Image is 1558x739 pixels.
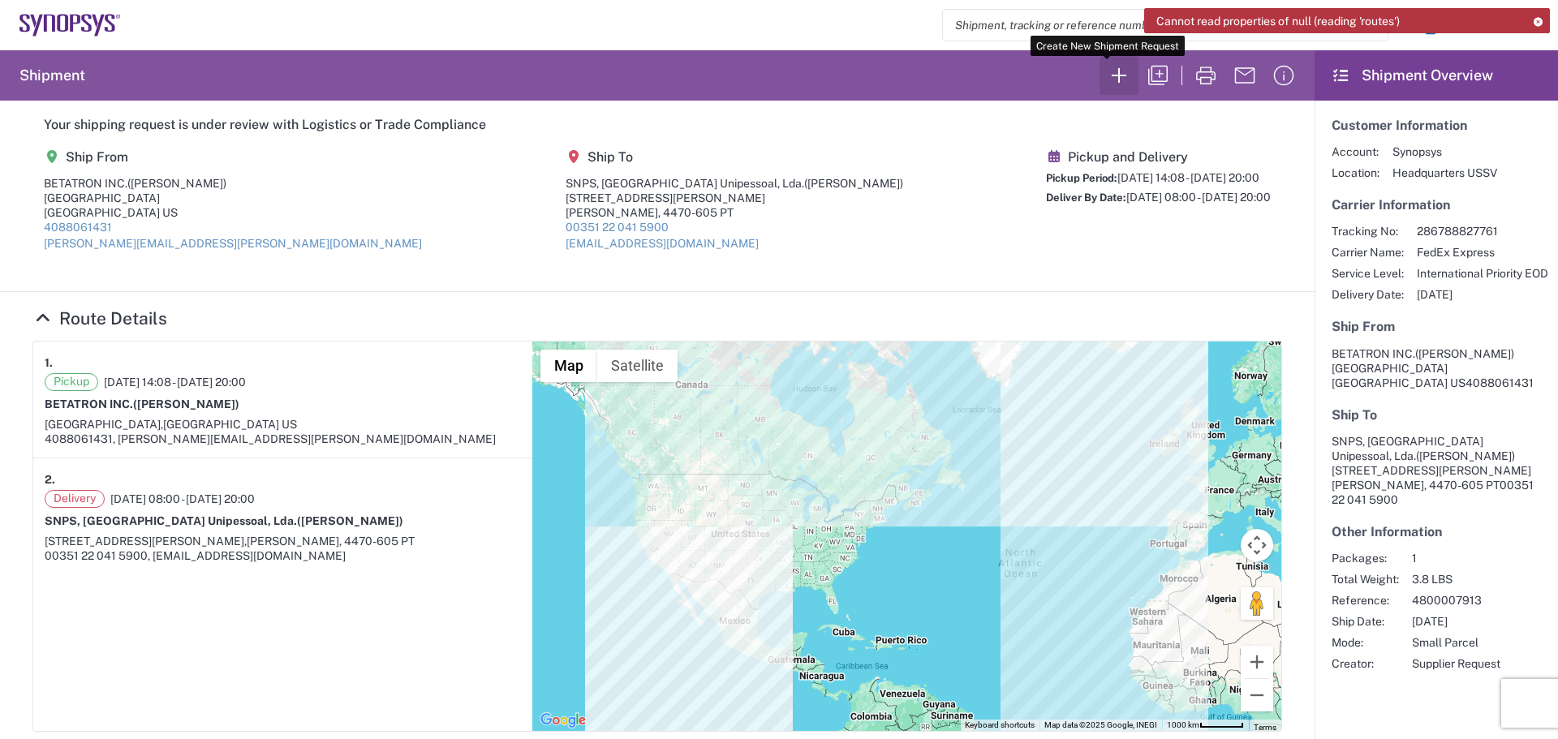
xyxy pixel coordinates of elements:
[44,221,112,234] a: 4088061431
[1412,614,1500,629] span: [DATE]
[536,710,590,731] a: Open this area in Google Maps (opens a new window)
[1392,144,1497,159] span: Synopsys
[1417,245,1548,260] span: FedEx Express
[566,149,903,165] h5: Ship To
[1332,197,1541,213] h5: Carrier Information
[1167,720,1199,729] span: 1000 km
[45,514,403,527] strong: SNPS, [GEOGRAPHIC_DATA] Unipessoal, Lda.
[44,205,422,220] div: [GEOGRAPHIC_DATA] US
[1332,407,1541,423] h5: Ship To
[1332,551,1399,565] span: Packages:
[1412,551,1500,565] span: 1
[1162,720,1249,731] button: Map Scale: 1000 km per 51 pixels
[1332,144,1379,159] span: Account:
[1417,266,1548,281] span: International Priority EOD
[44,149,422,165] h5: Ship From
[1332,593,1399,608] span: Reference:
[566,205,903,220] div: [PERSON_NAME], 4470-605 PT
[540,350,597,382] button: Show street map
[45,418,163,431] span: [GEOGRAPHIC_DATA],
[1332,266,1404,281] span: Service Level:
[536,710,590,731] img: Google
[965,720,1035,731] button: Keyboard shortcuts
[1332,572,1399,586] span: Total Weight:
[44,176,422,191] div: BETATRON INC.
[943,10,1363,41] input: Shipment, tracking or reference number
[566,221,669,234] a: 00351 22 041 5900
[1254,723,1276,732] a: Terms
[133,397,239,410] span: ([PERSON_NAME])
[1156,14,1400,28] span: Cannot read properties of null (reading 'routes')
[1417,224,1548,238] span: 286788827761
[1415,347,1514,360] span: ([PERSON_NAME])
[1332,346,1541,390] address: [GEOGRAPHIC_DATA] US
[45,490,105,508] span: Delivery
[1332,479,1534,506] span: 00351 22 041 5900
[1332,165,1379,180] span: Location:
[247,535,415,548] span: [PERSON_NAME], 4470-605 PT
[32,308,167,329] a: Hide Details
[1332,524,1541,539] h5: Other Information
[1416,449,1515,462] span: ([PERSON_NAME])
[1332,319,1541,334] h5: Ship From
[45,432,521,446] div: 4088061431, [PERSON_NAME][EMAIL_ADDRESS][PERSON_NAME][DOMAIN_NAME]
[1332,224,1404,238] span: Tracking No:
[1412,656,1500,671] span: Supplier Request
[566,176,903,191] div: SNPS, [GEOGRAPHIC_DATA] Unipessoal, Lda.
[110,492,255,506] span: [DATE] 08:00 - [DATE] 20:00
[44,117,1271,132] h5: Your shipping request is under review with Logistics or Trade Compliance
[1241,587,1273,620] button: Drag Pegman onto the map to open Street View
[45,535,247,548] span: [STREET_ADDRESS][PERSON_NAME],
[1412,635,1500,650] span: Small Parcel
[1332,434,1541,507] address: [PERSON_NAME], 4470-605 PT
[1117,171,1259,184] span: [DATE] 14:08 - [DATE] 20:00
[45,373,98,391] span: Pickup
[1332,245,1404,260] span: Carrier Name:
[44,191,422,205] div: [GEOGRAPHIC_DATA]
[163,418,297,431] span: [GEOGRAPHIC_DATA] US
[1332,347,1415,360] span: BETATRON INC.
[566,237,759,250] a: [EMAIL_ADDRESS][DOMAIN_NAME]
[1241,646,1273,678] button: Zoom in
[104,375,246,389] span: [DATE] 14:08 - [DATE] 20:00
[1241,529,1273,561] button: Map camera controls
[127,177,226,190] span: ([PERSON_NAME])
[1332,435,1531,477] span: SNPS, [GEOGRAPHIC_DATA] Unipessoal, Lda. [STREET_ADDRESS][PERSON_NAME]
[1126,191,1271,204] span: [DATE] 08:00 - [DATE] 20:00
[1044,720,1157,729] span: Map data ©2025 Google, INEGI
[1412,593,1500,608] span: 4800007913
[1241,679,1273,711] button: Zoom out
[1417,287,1548,302] span: [DATE]
[45,353,53,373] strong: 1.
[1332,635,1399,650] span: Mode:
[297,514,403,527] span: ([PERSON_NAME])
[566,191,903,205] div: [STREET_ADDRESS][PERSON_NAME]
[45,470,55,490] strong: 2.
[1332,614,1399,629] span: Ship Date:
[1332,656,1399,671] span: Creator:
[1332,118,1541,133] h5: Customer Information
[1046,191,1126,204] span: Deliver By Date:
[1046,149,1271,165] h5: Pickup and Delivery
[1046,172,1117,184] span: Pickup Period:
[45,397,239,410] strong: BETATRON INC.
[597,350,678,382] button: Show satellite imagery
[1392,165,1497,180] span: Headquarters USSV
[19,66,85,85] h2: Shipment
[45,548,521,563] div: 00351 22 041 5900, [EMAIL_ADDRESS][DOMAIN_NAME]
[44,237,422,250] a: [PERSON_NAME][EMAIL_ADDRESS][PERSON_NAME][DOMAIN_NAME]
[1332,287,1404,302] span: Delivery Date:
[1465,376,1534,389] span: 4088061431
[1412,572,1500,586] span: 3.8 LBS
[1332,362,1448,375] span: [GEOGRAPHIC_DATA]
[804,177,903,190] span: ([PERSON_NAME])
[1315,50,1558,101] header: Shipment Overview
